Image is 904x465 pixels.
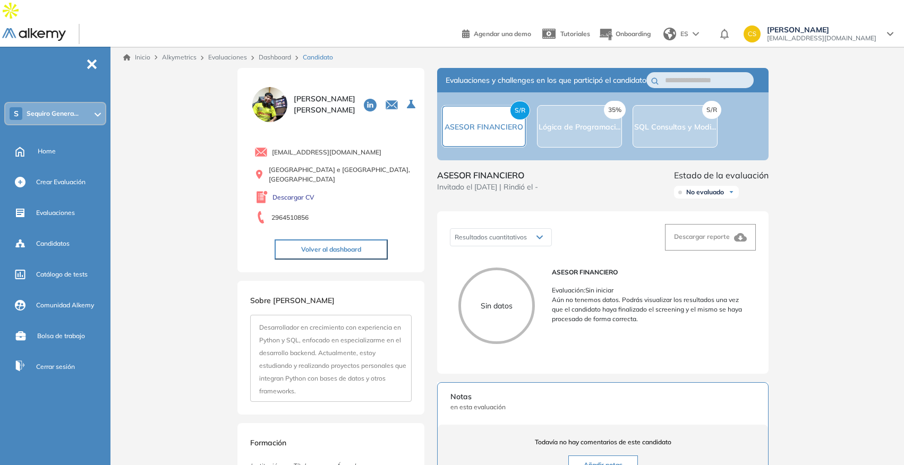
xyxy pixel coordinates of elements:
[14,109,19,118] span: S
[599,23,651,46] button: Onboarding
[38,147,56,156] span: Home
[36,239,70,248] span: Candidatos
[162,53,197,61] span: Alkymetrics
[767,25,876,34] span: [PERSON_NAME]
[674,169,769,182] span: Estado de la evaluación
[560,30,590,38] span: Tutoriales
[445,122,523,132] span: ASESOR FINANCIERO
[123,53,150,62] a: Inicio
[702,101,721,119] span: S/R
[272,148,381,157] span: [EMAIL_ADDRESS][DOMAIN_NAME]
[455,233,527,241] span: Resultados cuantitativos
[680,29,688,39] span: ES
[250,85,289,124] img: PROFILE_MENU_LOGO_USER
[663,28,676,40] img: world
[208,53,247,61] a: Evaluaciones
[2,28,66,41] img: Logo
[510,101,530,120] span: S/R
[450,437,755,447] span: Todavía no hay comentarios de este candidato
[461,300,532,312] p: Sin datos
[540,20,590,48] a: Tutoriales
[686,188,724,196] span: No evaluado
[269,165,412,184] span: [GEOGRAPHIC_DATA] e [GEOGRAPHIC_DATA], [GEOGRAPHIC_DATA]
[604,101,626,119] span: 35%
[271,213,309,222] span: 2964510856
[303,53,333,62] span: Candidato
[674,232,730,240] span: Descargar reporte
[446,75,646,86] span: Evaluaciones y challenges en los que participó el candidato
[250,296,335,305] span: Sobre [PERSON_NAME]
[36,300,94,310] span: Comunidad Alkemy
[36,208,75,218] span: Evaluaciones
[259,323,406,395] span: Desarrollador en crecimiento con experiencia en Python y SQL, enfocado en especializarme en el de...
[539,122,620,132] span: Lógica de Programaci...
[474,30,531,38] span: Agendar una demo
[462,27,531,39] a: Agendar una demo
[294,93,355,116] span: [PERSON_NAME] [PERSON_NAME]
[437,182,538,193] span: Invitado el [DATE] | Rindió el -
[728,189,735,195] img: Ícono de flecha
[27,109,79,118] span: Sequiro Genera...
[634,122,716,132] span: SQL Consultas y Modi...
[37,331,85,341] span: Bolsa de trabajo
[259,53,291,61] a: Dashboard
[403,95,422,114] button: Seleccione la evaluación activa
[767,34,876,42] span: [EMAIL_ADDRESS][DOMAIN_NAME]
[450,391,755,402] span: Notas
[250,438,286,447] span: Formación
[275,239,388,260] button: Volver al dashboard
[616,30,651,38] span: Onboarding
[36,177,86,187] span: Crear Evaluación
[450,402,755,412] span: en esta evaluación
[552,295,747,324] p: Aún no tenemos datos. Podrás visualizar los resultados una vez que el candidato haya finalizado e...
[665,224,756,251] button: Descargar reporte
[272,193,314,202] a: Descargar CV
[437,169,538,182] span: ASESOR FINANCIERO
[693,32,699,36] img: arrow
[552,286,747,295] p: Evaluación : Sin iniciar
[36,270,88,279] span: Catálogo de tests
[552,268,747,277] span: ASESOR FINANCIERO
[36,362,75,372] span: Cerrar sesión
